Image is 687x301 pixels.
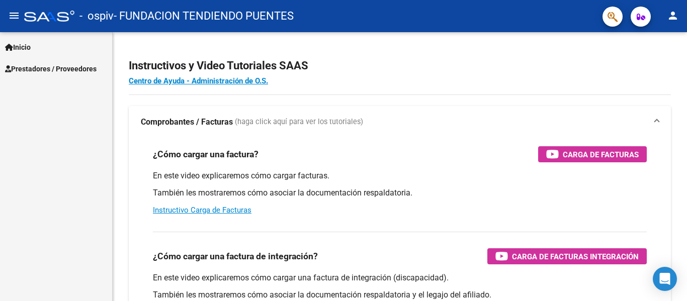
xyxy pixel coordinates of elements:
span: Prestadores / Proveedores [5,63,97,74]
p: En este video explicaremos cómo cargar facturas. [153,170,647,181]
h3: ¿Cómo cargar una factura de integración? [153,249,318,263]
h3: ¿Cómo cargar una factura? [153,147,259,161]
span: Inicio [5,42,31,53]
span: Carga de Facturas [563,148,639,161]
button: Carga de Facturas Integración [487,248,647,264]
h2: Instructivos y Video Tutoriales SAAS [129,56,671,75]
p: También les mostraremos cómo asociar la documentación respaldatoria y el legajo del afiliado. [153,289,647,300]
mat-expansion-panel-header: Comprobantes / Facturas (haga click aquí para ver los tutoriales) [129,106,671,138]
span: - FUNDACION TENDIENDO PUENTES [114,5,294,27]
p: En este video explicaremos cómo cargar una factura de integración (discapacidad). [153,272,647,283]
div: Open Intercom Messenger [653,267,677,291]
strong: Comprobantes / Facturas [141,117,233,128]
mat-icon: menu [8,10,20,22]
a: Centro de Ayuda - Administración de O.S. [129,76,268,85]
span: - ospiv [79,5,114,27]
a: Instructivo Carga de Facturas [153,206,251,215]
span: Carga de Facturas Integración [512,250,639,263]
mat-icon: person [667,10,679,22]
span: (haga click aquí para ver los tutoriales) [235,117,363,128]
button: Carga de Facturas [538,146,647,162]
p: También les mostraremos cómo asociar la documentación respaldatoria. [153,187,647,198]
